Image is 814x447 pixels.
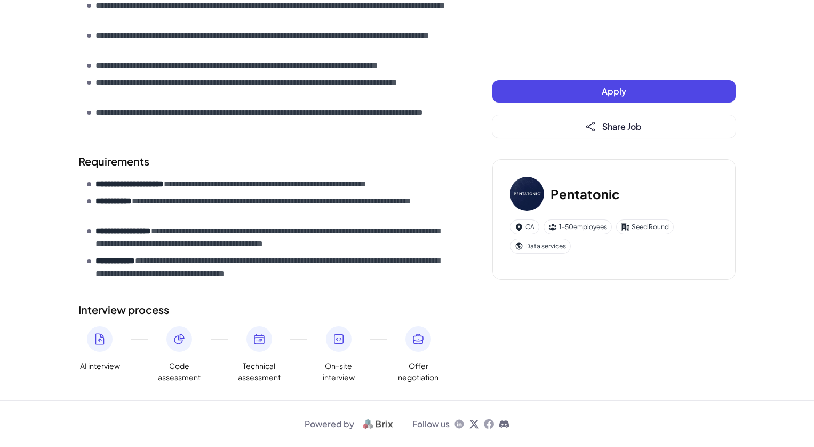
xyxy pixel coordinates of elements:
span: Code assessment [158,360,201,383]
h3: Pentatonic [550,184,620,203]
div: CA [510,219,539,234]
h2: Interview process [78,302,450,318]
span: Follow us [412,418,450,430]
button: Share Job [492,115,736,138]
span: Offer negotiation [397,360,440,383]
span: On-site interview [317,360,360,383]
div: 1-50 employees [544,219,612,234]
h2: Requirements [78,153,450,169]
div: Data services [510,239,571,254]
span: Apply [602,85,626,97]
span: Powered by [305,418,354,430]
button: Apply [492,80,736,103]
span: AI interview [80,360,120,372]
img: logo [358,418,397,430]
span: Share Job [602,121,642,132]
span: Technical assessment [238,360,281,383]
div: Seed Round [616,219,674,234]
img: Pe [510,177,544,211]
